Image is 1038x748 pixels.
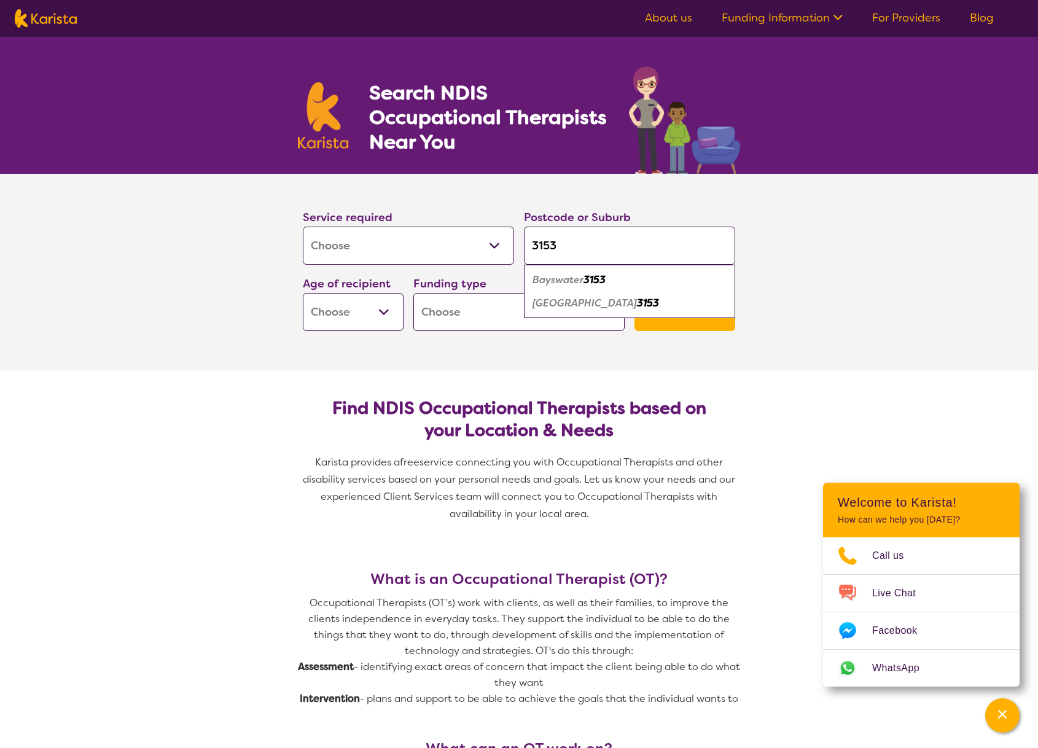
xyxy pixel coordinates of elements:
img: Karista logo [15,9,77,28]
em: 3153 [583,273,606,286]
span: Live Chat [872,584,931,602]
span: Karista provides a [315,456,400,469]
img: Karista logo [298,82,348,149]
strong: Assessment [298,660,354,673]
a: About us [645,10,692,25]
img: occupational-therapy [629,66,740,174]
label: Service required [303,210,392,225]
label: Postcode or Suburb [524,210,631,225]
p: How can we help you [DATE]? [838,515,1005,525]
div: Bayswater 3153 [530,268,729,292]
p: - plans and support to be able to achieve the goals that the individual wants to [298,691,740,707]
p: Occupational Therapists (OT’s) work with clients, as well as their families, to improve the clien... [298,595,740,659]
a: For Providers [872,10,940,25]
p: - identifying exact areas of concern that impact the client being able to do what they want [298,659,740,691]
label: Age of recipient [303,276,391,291]
a: Web link opens in a new tab. [823,650,1020,687]
input: Type [524,227,735,265]
span: service connecting you with Occupational Therapists and other disability services based on your p... [303,456,738,520]
h2: Welcome to Karista! [838,495,1005,510]
h1: Search NDIS Occupational Therapists Near You [369,80,608,154]
strong: Intervention [300,692,360,705]
span: free [400,456,419,469]
em: [GEOGRAPHIC_DATA] [533,297,637,310]
button: Channel Menu [985,698,1020,733]
div: Channel Menu [823,483,1020,687]
span: Call us [872,547,919,565]
h2: Find NDIS Occupational Therapists based on your Location & Needs [313,397,725,442]
a: Blog [970,10,994,25]
label: Funding type [413,276,486,291]
a: Funding Information [722,10,843,25]
ul: Choose channel [823,537,1020,687]
span: Facebook [872,621,932,640]
div: Bayswater North 3153 [530,292,729,315]
h3: What is an Occupational Therapist (OT)? [298,571,740,588]
em: 3153 [637,297,659,310]
span: WhatsApp [872,659,934,677]
em: Bayswater [533,273,583,286]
